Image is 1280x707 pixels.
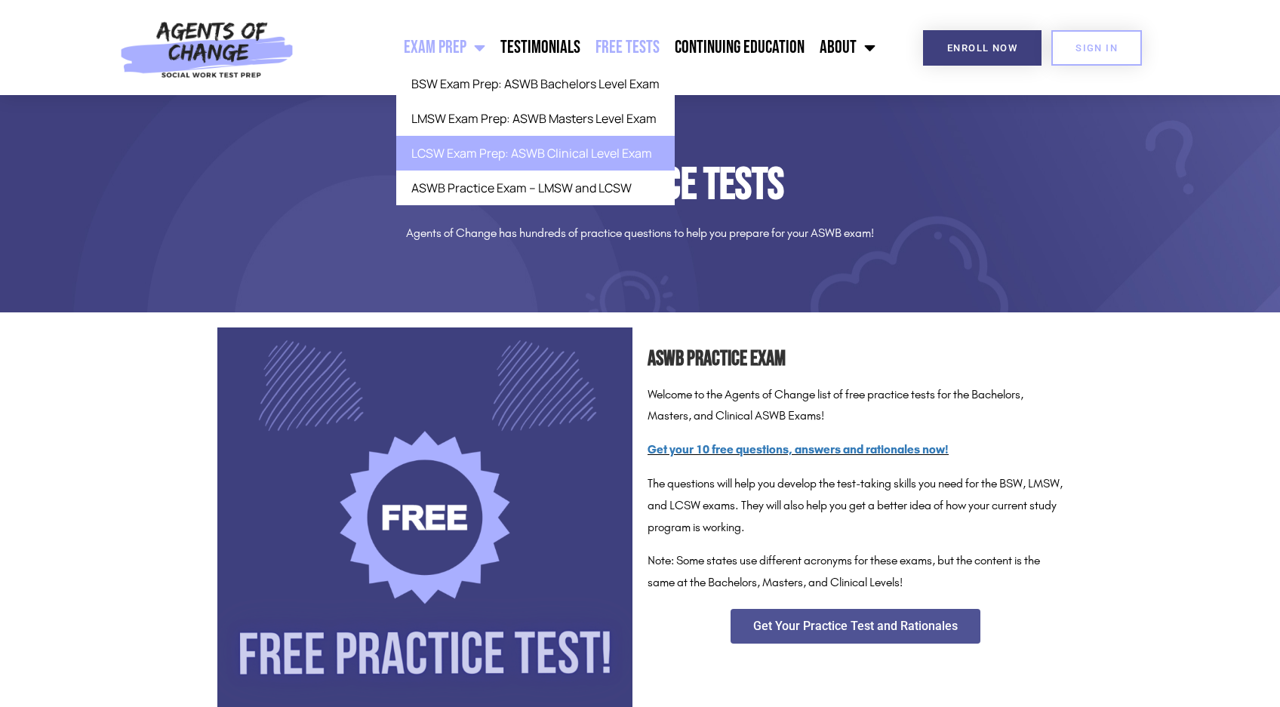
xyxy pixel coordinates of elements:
h2: ASWB Practice Exam [648,343,1063,377]
span: Get Your Practice Test and Rationales [753,620,958,632]
a: Free Tests [588,29,667,66]
a: LCSW Exam Prep: ASWB Clinical Level Exam [396,136,675,171]
a: ASWB Practice Exam – LMSW and LCSW [396,171,675,205]
a: Continuing Education [667,29,812,66]
a: BSW Exam Prep: ASWB Bachelors Level Exam [396,66,675,101]
h1: Free Practice Tests [217,163,1063,207]
p: Welcome to the Agents of Change list of free practice tests for the Bachelors, Masters, and Clini... [648,384,1063,428]
span: SIGN IN [1075,43,1118,53]
a: Get Your Practice Test and Rationales [731,609,980,644]
a: Testimonials [493,29,588,66]
a: LMSW Exam Prep: ASWB Masters Level Exam [396,101,675,136]
nav: Menu [302,29,883,66]
a: Get your 10 free questions, answers and rationales now! [648,442,949,456]
a: SIGN IN [1051,30,1142,66]
a: About [812,29,883,66]
a: Exam Prep [396,29,493,66]
p: Agents of Change has hundreds of practice questions to help you prepare for your ASWB exam! [217,223,1063,244]
a: Enroll Now [923,30,1042,66]
span: Enroll Now [947,43,1017,53]
ul: Exam Prep [396,66,675,205]
p: The questions will help you develop the test-taking skills you need for the BSW, LMSW, and LCSW e... [648,473,1063,538]
p: Note: Some states use different acronyms for these exams, but the content is the same at the Bach... [648,550,1063,594]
